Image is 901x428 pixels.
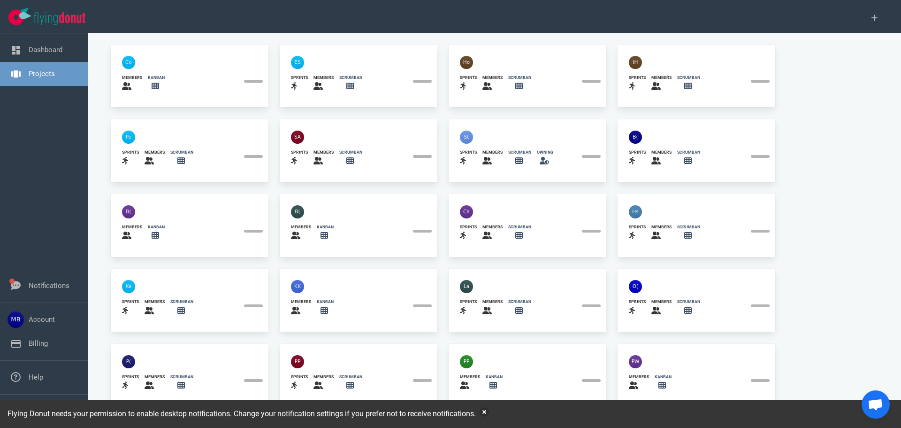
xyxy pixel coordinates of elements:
[122,355,135,368] img: 40
[122,299,139,305] div: sprints
[629,131,642,144] img: 40
[482,149,503,156] div: members
[629,205,642,218] img: 40
[508,299,531,305] div: scrumban
[460,374,480,380] div: members
[651,224,672,241] a: members
[651,75,672,81] div: members
[291,149,308,156] div: sprints
[170,299,193,305] div: scrumban
[862,390,890,419] div: Open de chat
[277,409,343,418] a: notification settings
[29,339,48,348] a: Billing
[629,75,646,92] a: sprints
[651,224,672,230] div: members
[291,224,311,241] a: members
[460,131,473,144] img: 40
[291,75,308,92] a: sprints
[508,149,531,156] div: scrumban
[170,149,193,156] div: scrumban
[122,205,135,218] img: 40
[508,224,531,230] div: scrumban
[170,374,193,380] div: scrumban
[629,355,642,368] img: 40
[460,280,473,293] img: 40
[482,75,503,92] a: members
[230,409,476,418] span: . Change your if you prefer not to receive notifications.
[29,281,69,290] a: Notifications
[677,299,700,305] div: scrumban
[122,374,139,380] div: sprints
[313,374,334,380] div: members
[629,224,646,230] div: sprints
[460,224,477,241] a: sprints
[145,299,165,316] a: members
[122,149,139,156] div: sprints
[629,75,646,81] div: sprints
[313,149,334,167] a: members
[460,56,473,69] img: 40
[460,149,477,167] a: sprints
[629,56,642,69] img: 40
[339,75,362,81] div: scrumban
[313,75,334,92] a: members
[122,75,142,92] a: members
[29,373,43,381] a: Help
[651,299,672,316] a: members
[482,224,503,241] a: members
[460,374,480,391] a: members
[148,75,165,81] div: kanban
[317,224,334,230] div: kanban
[291,299,311,316] a: members
[629,299,646,316] a: sprints
[486,374,503,380] div: kanban
[482,224,503,230] div: members
[291,56,304,69] img: 40
[29,46,62,54] a: Dashboard
[460,355,473,368] img: 40
[145,374,165,391] a: members
[145,149,165,167] a: members
[651,299,672,305] div: members
[291,374,308,391] a: sprints
[629,149,646,167] a: sprints
[29,315,55,324] a: Account
[629,224,646,241] a: sprints
[482,149,503,167] a: members
[122,280,135,293] img: 40
[629,280,642,293] img: 40
[291,75,308,81] div: sprints
[482,299,503,316] a: members
[145,149,165,156] div: members
[313,149,334,156] div: members
[145,299,165,305] div: members
[677,149,700,156] div: scrumban
[460,75,477,92] a: sprints
[313,374,334,391] a: members
[655,374,672,380] div: kanban
[460,75,477,81] div: sprints
[8,409,230,418] span: Flying Donut needs your permission to
[291,280,304,293] img: 40
[651,149,672,167] a: members
[29,70,55,78] a: Projects
[629,374,649,391] a: members
[677,224,700,230] div: scrumban
[122,75,142,81] div: members
[291,131,304,144] img: 40
[339,149,362,156] div: scrumban
[148,224,165,230] div: kanban
[291,374,308,380] div: sprints
[122,224,142,241] a: members
[313,75,334,81] div: members
[339,374,362,380] div: scrumban
[629,374,649,380] div: members
[291,355,304,368] img: 40
[460,299,477,316] a: sprints
[291,149,308,167] a: sprints
[508,75,531,81] div: scrumban
[291,224,311,230] div: members
[460,224,477,230] div: sprints
[460,205,473,218] img: 40
[122,131,135,144] img: 40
